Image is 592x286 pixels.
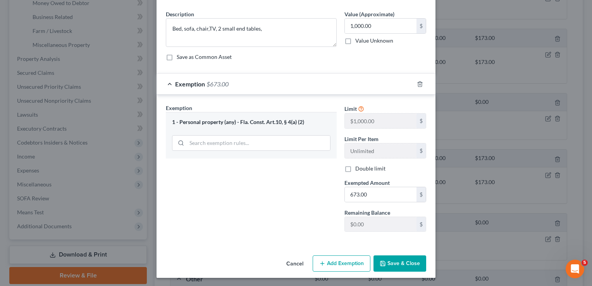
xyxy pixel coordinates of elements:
input: Search exemption rules... [187,136,330,150]
input: -- [345,143,416,158]
input: 0.00 [345,187,416,202]
label: Double limit [355,165,385,172]
button: Add Exemption [313,255,370,272]
label: Value (Approximate) [344,10,394,18]
span: 5 [582,260,588,266]
div: $ [416,114,426,128]
div: $ [416,217,426,232]
button: Save & Close [373,255,426,272]
span: Description [166,11,194,17]
label: Save as Common Asset [177,53,232,61]
span: Exemption [166,105,192,111]
div: $ [416,19,426,33]
label: Value Unknown [355,37,393,45]
label: Remaining Balance [344,208,390,217]
input: -- [345,217,416,232]
span: Exempted Amount [344,179,390,186]
div: $ [416,143,426,158]
span: Limit [344,105,357,112]
span: $673.00 [207,80,229,88]
input: 0.00 [345,19,416,33]
label: Limit Per Item [344,135,379,143]
div: $ [416,187,426,202]
span: Exemption [175,80,205,88]
button: Cancel [280,256,310,272]
input: -- [345,114,416,128]
iframe: Intercom live chat [566,260,584,278]
div: 1 - Personal property (any) - Fla. Const. Art.10, § 4(a) (2) [172,119,330,126]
